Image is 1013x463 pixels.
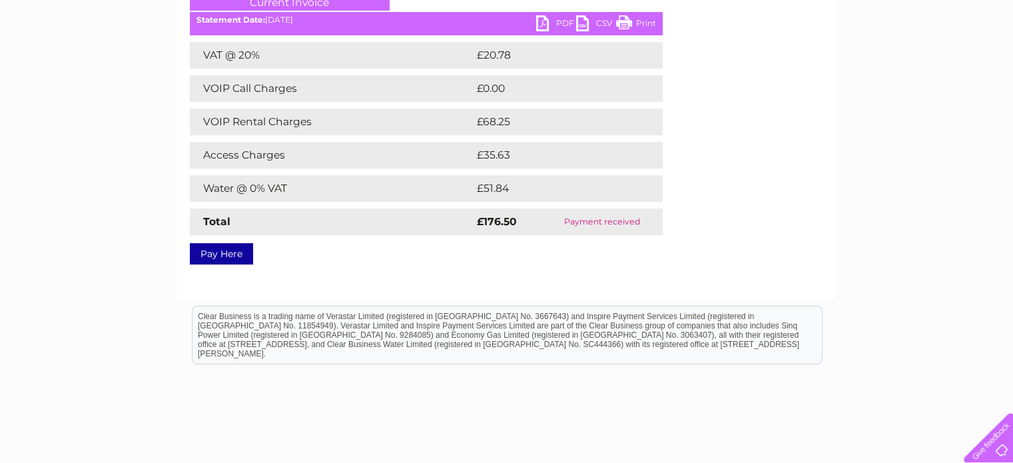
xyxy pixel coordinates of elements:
td: £0.00 [474,75,632,102]
td: VAT @ 20% [190,42,474,69]
td: £68.25 [474,109,635,135]
b: Statement Date: [196,15,265,25]
a: Pay Here [190,243,253,264]
a: Log out [969,57,1000,67]
strong: Total [203,215,230,228]
a: 0333 014 3131 [762,7,854,23]
a: Blog [897,57,916,67]
a: CSV [576,15,616,35]
img: logo.png [35,35,103,75]
a: Energy [812,57,841,67]
a: Telecoms [849,57,889,67]
td: Water @ 0% VAT [190,175,474,202]
a: Water [779,57,804,67]
td: £35.63 [474,142,635,169]
a: Print [616,15,656,35]
td: £20.78 [474,42,636,69]
a: Contact [924,57,957,67]
div: Clear Business is a trading name of Verastar Limited (registered in [GEOGRAPHIC_DATA] No. 3667643... [192,7,822,65]
td: £51.84 [474,175,635,202]
div: [DATE] [190,15,663,25]
strong: £176.50 [477,215,517,228]
td: Payment received [541,209,663,235]
a: PDF [536,15,576,35]
td: Access Charges [190,142,474,169]
td: VOIP Call Charges [190,75,474,102]
td: VOIP Rental Charges [190,109,474,135]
